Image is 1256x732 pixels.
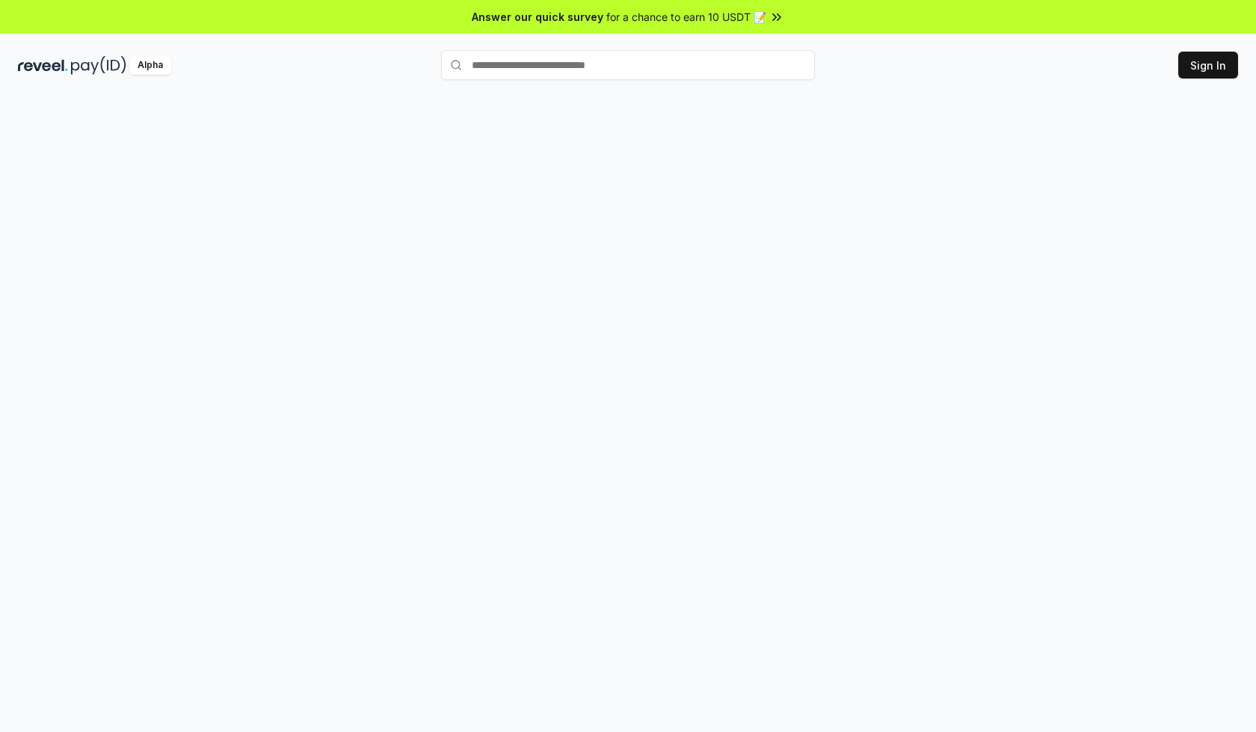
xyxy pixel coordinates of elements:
[18,56,68,75] img: reveel_dark
[71,56,126,75] img: pay_id
[472,9,603,25] span: Answer our quick survey
[606,9,766,25] span: for a chance to earn 10 USDT 📝
[129,56,171,75] div: Alpha
[1178,52,1238,79] button: Sign In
